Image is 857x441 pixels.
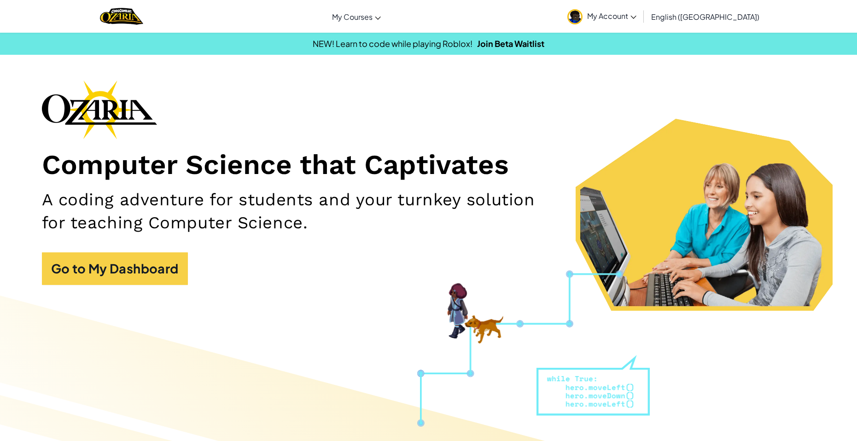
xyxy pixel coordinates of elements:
h1: Computer Science that Captivates [42,148,816,182]
span: NEW! Learn to code while playing Roblox! [313,38,472,49]
img: Ozaria branding logo [42,80,157,139]
h2: A coding adventure for students and your turnkey solution for teaching Computer Science. [42,188,560,234]
a: My Account [563,2,641,31]
span: English ([GEOGRAPHIC_DATA]) [651,12,759,22]
a: Ozaria by CodeCombat logo [100,7,143,26]
span: My Courses [332,12,373,22]
a: Go to My Dashboard [42,252,188,285]
span: My Account [587,11,636,21]
img: Home [100,7,143,26]
img: avatar [567,9,583,24]
a: My Courses [327,4,385,29]
a: English ([GEOGRAPHIC_DATA]) [647,4,764,29]
a: Join Beta Waitlist [477,38,544,49]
